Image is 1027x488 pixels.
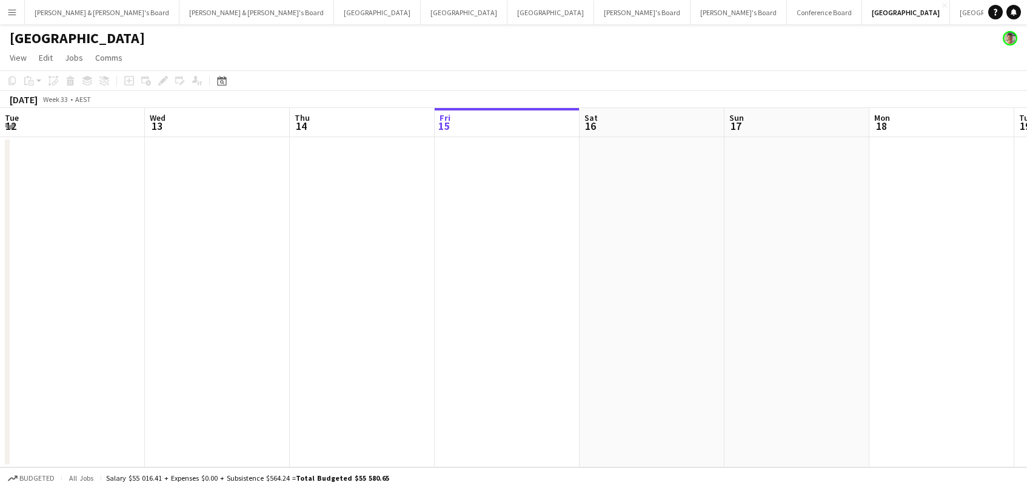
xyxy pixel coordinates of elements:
[10,93,38,106] div: [DATE]
[40,95,70,104] span: Week 33
[10,52,27,63] span: View
[507,1,594,24] button: [GEOGRAPHIC_DATA]
[10,29,145,47] h1: [GEOGRAPHIC_DATA]
[787,1,862,24] button: Conference Board
[3,119,19,133] span: 12
[594,1,691,24] button: [PERSON_NAME]'s Board
[691,1,787,24] button: [PERSON_NAME]'s Board
[728,119,744,133] span: 17
[729,112,744,123] span: Sun
[874,112,890,123] span: Mon
[438,119,450,133] span: 15
[421,1,507,24] button: [GEOGRAPHIC_DATA]
[296,473,389,483] span: Total Budgeted $55 580.65
[295,112,310,123] span: Thu
[67,473,96,483] span: All jobs
[75,95,91,104] div: AEST
[872,119,890,133] span: 18
[179,1,334,24] button: [PERSON_NAME] & [PERSON_NAME]'s Board
[150,112,166,123] span: Wed
[148,119,166,133] span: 13
[1003,31,1017,46] app-user-avatar: Victoria Hunt
[584,112,598,123] span: Sat
[293,119,310,133] span: 14
[19,474,55,483] span: Budgeted
[583,119,598,133] span: 16
[95,52,122,63] span: Comms
[34,50,58,66] a: Edit
[65,52,83,63] span: Jobs
[90,50,127,66] a: Comms
[39,52,53,63] span: Edit
[60,50,88,66] a: Jobs
[6,472,56,485] button: Budgeted
[25,1,179,24] button: [PERSON_NAME] & [PERSON_NAME]'s Board
[5,112,19,123] span: Tue
[106,473,389,483] div: Salary $55 016.41 + Expenses $0.00 + Subsistence $564.24 =
[5,50,32,66] a: View
[334,1,421,24] button: [GEOGRAPHIC_DATA]
[862,1,950,24] button: [GEOGRAPHIC_DATA]
[440,112,450,123] span: Fri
